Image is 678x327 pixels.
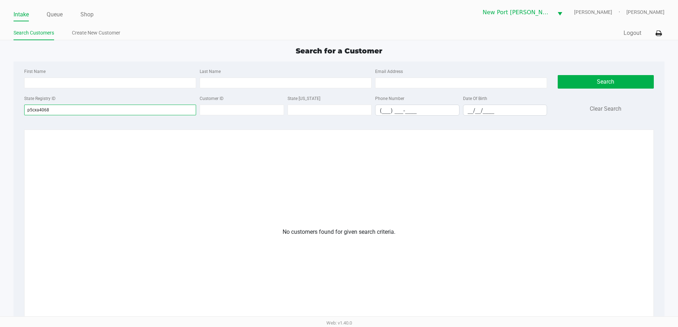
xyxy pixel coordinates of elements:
span: [PERSON_NAME] [626,9,664,16]
span: Web: v1.40.0 [326,320,352,326]
button: Select [553,4,567,21]
span: [PERSON_NAME] [574,9,626,16]
label: Customer ID [200,95,224,102]
button: Clear Search [590,105,621,113]
label: Phone Number [375,95,404,102]
a: Intake [14,10,29,20]
label: Last Name [200,68,221,75]
a: Queue [47,10,63,20]
label: Date Of Birth [463,95,487,102]
span: Search for a Customer [296,47,382,55]
input: Format: (999) 999-9999 [375,105,459,116]
a: Shop [80,10,94,20]
a: Create New Customer [72,28,120,37]
a: Search Customers [14,28,54,37]
input: Format: MM/DD/YYYY [463,105,547,116]
label: Email Address [375,68,403,75]
label: State Registry ID [24,95,56,102]
label: First Name [24,68,46,75]
button: Logout [624,29,641,37]
span: New Port [PERSON_NAME] [483,8,549,17]
label: State [US_STATE] [288,95,320,102]
button: Search [558,75,654,89]
div: No customers found for given search criteria. [218,228,460,236]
